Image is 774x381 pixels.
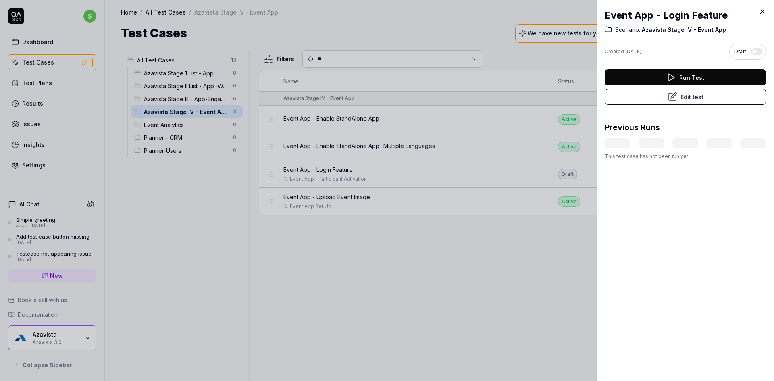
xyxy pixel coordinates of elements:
div: Created [605,48,641,55]
div: This test case has not been run yet [605,153,766,160]
h2: Event App - Login Feature [605,8,766,23]
span: Scenario: [615,26,640,34]
time: [DATE] [625,48,641,54]
span: Draft [734,48,746,55]
h3: Previous Runs [605,121,660,133]
button: Run Test [605,69,766,85]
button: Edit test [605,89,766,105]
span: Azavista Stage IV - Event App [640,26,726,34]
